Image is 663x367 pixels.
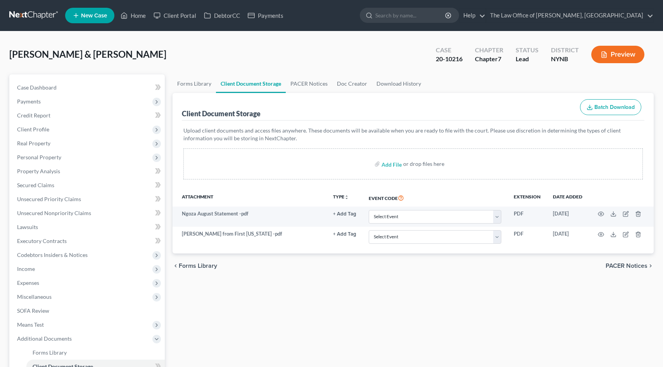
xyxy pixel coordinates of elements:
a: Client Document Storage [216,74,286,93]
button: + Add Tag [333,232,356,237]
button: PACER Notices chevron_right [606,263,654,269]
span: Expenses [17,279,39,286]
span: Case Dashboard [17,84,57,91]
td: [DATE] [547,207,589,227]
span: Credit Report [17,112,50,119]
button: + Add Tag [333,212,356,217]
a: + Add Tag [333,230,356,238]
span: Codebtors Insiders & Notices [17,252,88,258]
div: Chapter [475,46,503,55]
td: PDF [508,227,547,247]
a: Doc Creator [332,74,372,93]
span: Forms Library [33,349,67,356]
div: District [551,46,579,55]
a: Client Portal [150,9,200,22]
i: chevron_right [647,263,654,269]
a: PACER Notices [286,74,332,93]
a: Credit Report [11,109,165,122]
a: Unsecured Priority Claims [11,192,165,206]
button: Preview [591,46,644,63]
span: Lawsuits [17,224,38,230]
a: Case Dashboard [11,81,165,95]
a: Forms Library [26,346,165,360]
th: Extension [508,189,547,207]
span: 7 [498,55,501,62]
span: Personal Property [17,154,61,160]
span: Batch Download [594,104,635,110]
span: Executory Contracts [17,238,67,244]
span: Means Test [17,321,44,328]
input: Search by name... [375,8,446,22]
span: Income [17,265,35,272]
span: New Case [81,13,107,19]
a: Payments [244,9,287,22]
a: Help [459,9,485,22]
i: chevron_left [173,263,179,269]
span: PACER Notices [606,263,647,269]
th: Event Code [363,189,508,207]
div: Lead [516,55,539,64]
span: Secured Claims [17,182,54,188]
td: [PERSON_NAME] from First [US_STATE] -pdf [173,227,327,247]
a: The Law Office of [PERSON_NAME], [GEOGRAPHIC_DATA] [486,9,653,22]
span: Additional Documents [17,335,72,342]
a: Home [117,9,150,22]
th: Attachment [173,189,327,207]
a: + Add Tag [333,210,356,217]
button: Batch Download [580,99,641,115]
a: Executory Contracts [11,234,165,248]
span: Payments [17,98,41,105]
a: Secured Claims [11,178,165,192]
th: Date added [547,189,589,207]
td: Ngoza August Statement -pdf [173,207,327,227]
div: Chapter [475,55,503,64]
button: chevron_left Forms Library [173,263,217,269]
div: 20-10216 [436,55,463,64]
i: unfold_more [344,195,349,200]
td: [DATE] [547,227,589,247]
span: Property Analysis [17,168,60,174]
button: TYPEunfold_more [333,195,349,200]
a: Lawsuits [11,220,165,234]
p: Upload client documents and access files anywhere. These documents will be available when you are... [183,127,643,142]
span: Client Profile [17,126,49,133]
div: Case [436,46,463,55]
span: SOFA Review [17,307,49,314]
a: Unsecured Nonpriority Claims [11,206,165,220]
span: Unsecured Priority Claims [17,196,81,202]
span: Miscellaneous [17,293,52,300]
div: or drop files here [403,160,444,168]
a: DebtorCC [200,9,244,22]
a: Forms Library [173,74,216,93]
td: PDF [508,207,547,227]
span: Real Property [17,140,50,146]
span: [PERSON_NAME] & [PERSON_NAME] [9,48,166,60]
div: Client Document Storage [182,109,261,118]
div: Status [516,46,539,55]
a: SOFA Review [11,304,165,318]
a: Download History [372,74,426,93]
span: Forms Library [179,263,217,269]
div: NYNB [551,55,579,64]
span: Unsecured Nonpriority Claims [17,210,91,216]
a: Property Analysis [11,164,165,178]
